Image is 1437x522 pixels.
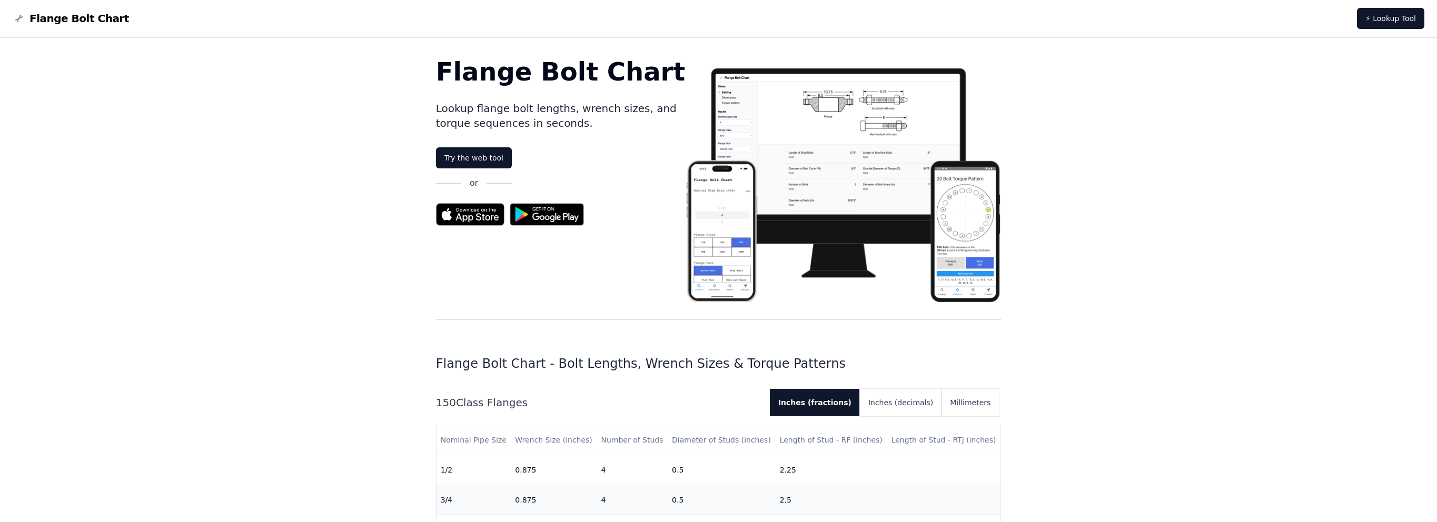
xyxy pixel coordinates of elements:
[511,425,597,455] th: Wrench Size (inches)
[685,59,1001,302] img: Flange bolt chart app screenshot
[437,485,511,515] td: 3/4
[860,389,942,416] button: Inches (decimals)
[668,425,776,455] th: Diameter of Studs (inches)
[436,355,1002,372] h1: Flange Bolt Chart - Bolt Lengths, Wrench Sizes & Torque Patterns
[597,485,668,515] td: 4
[436,203,504,226] img: App Store badge for the Flange Bolt Chart app
[504,198,590,231] img: Get it on Google Play
[13,12,25,25] img: Flange Bolt Chart Logo
[597,425,668,455] th: Number of Studs
[942,389,999,416] button: Millimeters
[436,395,761,410] h2: 150 Class Flanges
[668,485,776,515] td: 0.5
[776,485,887,515] td: 2.5
[511,485,597,515] td: 0.875
[511,455,597,485] td: 0.875
[29,11,129,26] span: Flange Bolt Chart
[776,455,887,485] td: 2.25
[668,455,776,485] td: 0.5
[436,59,686,84] h1: Flange Bolt Chart
[13,11,129,26] a: Flange Bolt Chart LogoFlange Bolt Chart
[437,425,511,455] th: Nominal Pipe Size
[770,389,860,416] button: Inches (fractions)
[776,425,887,455] th: Length of Stud - RF (inches)
[436,101,686,130] p: Lookup flange bolt lengths, wrench sizes, and torque sequences in seconds.
[470,177,478,189] p: or
[1357,8,1424,29] a: ⚡ Lookup Tool
[887,425,1001,455] th: Length of Stud - RTJ (inches)
[437,455,511,485] td: 1/2
[597,455,668,485] td: 4
[436,147,512,168] a: Try the web tool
